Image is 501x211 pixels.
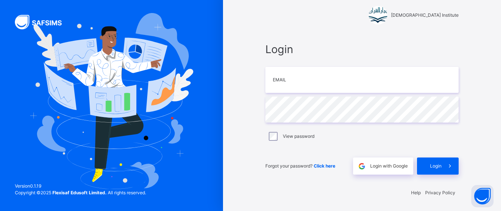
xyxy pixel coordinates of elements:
span: Forgot your password? [265,163,335,169]
span: Version 0.1.19 [15,183,146,189]
a: Help [411,190,421,195]
span: Login [265,41,459,57]
label: View password [283,133,314,140]
img: google.396cfc9801f0270233282035f929180a.svg [358,162,366,171]
button: Open asap [471,185,494,207]
a: Privacy Policy [425,190,455,195]
img: SAFSIMS Logo [15,15,71,29]
span: Copyright © 2025 All rights reserved. [15,190,146,195]
span: Login [430,163,442,169]
span: Login with Google [370,163,408,169]
img: Hero Image [30,13,194,189]
strong: Flexisaf Edusoft Limited. [52,190,107,195]
a: Click here [314,163,335,169]
span: [DEMOGRAPHIC_DATA] Institute [391,12,459,19]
